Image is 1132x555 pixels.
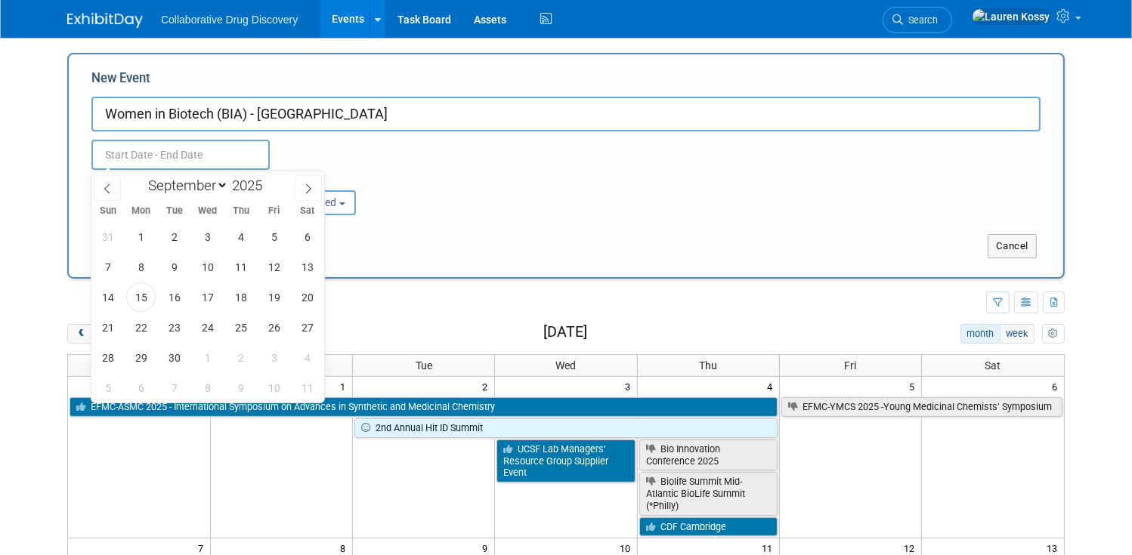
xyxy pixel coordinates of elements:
span: September 13, 2025 [292,252,322,282]
div: Attendance / Format: [91,170,230,190]
span: Sat [985,359,1001,372]
a: UCSF Lab Managers’ Resource Group Supplier Event [496,439,635,483]
button: prev [67,324,95,344]
span: Tue [416,359,432,372]
span: October 1, 2025 [193,343,222,372]
i: Personalize Calendar [1048,329,1058,339]
span: September 1, 2025 [126,222,156,251]
a: 2nd Annual Hit ID Summit [354,418,778,438]
span: October 4, 2025 [292,343,322,372]
span: September 2, 2025 [159,222,189,251]
span: September 17, 2025 [193,282,222,312]
a: EFMC-YMCS 2025 -Young Medicinal Chemists’ Symposium [781,397,1062,417]
span: October 11, 2025 [292,373,322,402]
span: September 15, 2025 [126,282,156,312]
span: September 14, 2025 [93,282,122,312]
span: Sun [91,206,125,216]
span: 1 [339,377,352,396]
button: myCustomButton [1042,324,1065,344]
h2: [DATE] [543,324,587,341]
span: September 3, 2025 [193,222,222,251]
span: September 11, 2025 [226,252,255,282]
span: September 18, 2025 [226,282,255,312]
span: September 27, 2025 [292,313,322,342]
a: EFMC-ASMC 2025 - International Symposium on Advances in Synthetic and Medicinal Chemistry [70,397,778,417]
label: New Event [91,69,150,93]
span: October 7, 2025 [159,373,189,402]
select: Month [141,176,228,195]
span: September 10, 2025 [193,252,222,282]
span: Tue [158,206,191,216]
span: October 8, 2025 [193,373,222,402]
span: Sat [291,206,324,216]
span: September 26, 2025 [259,313,289,342]
span: September 6, 2025 [292,222,322,251]
span: 3 [623,377,637,396]
span: September 24, 2025 [193,313,222,342]
span: September 20, 2025 [292,282,322,312]
a: Biolife Summit Mid-Atlantic BioLife Summit (*Philly) [639,472,778,515]
img: Lauren Kossy [972,8,1050,25]
span: 2 [481,377,494,396]
span: September 19, 2025 [259,282,289,312]
span: September 9, 2025 [159,252,189,282]
span: September 7, 2025 [93,252,122,282]
span: August 31, 2025 [93,222,122,251]
span: 4 [765,377,779,396]
a: Search [883,7,952,33]
span: Thu [699,359,717,372]
button: week [1000,324,1035,344]
a: CDF Cambridge [639,517,778,537]
span: September 23, 2025 [159,313,189,342]
span: September 28, 2025 [93,343,122,372]
span: Mon [125,206,158,216]
span: September 12, 2025 [259,252,289,282]
span: September 8, 2025 [126,252,156,282]
span: October 3, 2025 [259,343,289,372]
a: Bio Innovation Conference 2025 [639,439,778,470]
span: October 6, 2025 [126,373,156,402]
span: September 29, 2025 [126,343,156,372]
img: ExhibitDay [67,13,143,28]
div: Participation: [253,170,392,190]
input: Year [228,177,274,194]
span: September 30, 2025 [159,343,189,372]
span: Fri [845,359,857,372]
span: October 2, 2025 [226,343,255,372]
span: October 5, 2025 [93,373,122,402]
span: September 16, 2025 [159,282,189,312]
span: October 10, 2025 [259,373,289,402]
button: month [960,324,1001,344]
span: Thu [224,206,258,216]
span: September 25, 2025 [226,313,255,342]
span: 5 [908,377,921,396]
span: September 22, 2025 [126,313,156,342]
span: September 21, 2025 [93,313,122,342]
span: Fri [258,206,291,216]
span: Wed [555,359,576,372]
input: Start Date - End Date [91,140,270,170]
span: Search [903,14,938,26]
span: September 4, 2025 [226,222,255,251]
span: 6 [1050,377,1064,396]
span: Collaborative Drug Discovery [161,14,298,26]
span: September 5, 2025 [259,222,289,251]
span: October 9, 2025 [226,373,255,402]
span: Wed [191,206,224,216]
input: Name of Trade Show / Conference [91,97,1041,131]
button: Cancel [988,234,1037,258]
